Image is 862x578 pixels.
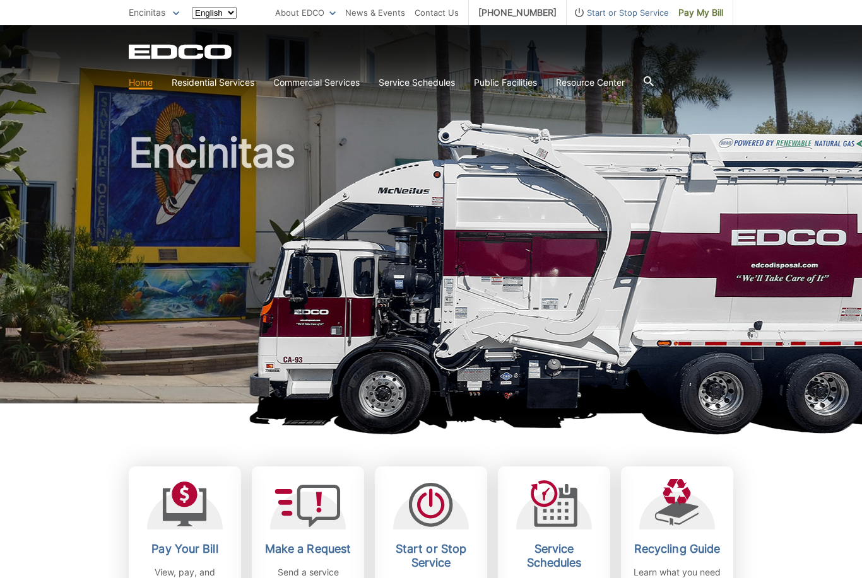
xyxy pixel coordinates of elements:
[129,132,733,409] h1: Encinitas
[556,76,625,90] a: Resource Center
[474,76,537,90] a: Public Facilities
[275,6,336,20] a: About EDCO
[273,76,360,90] a: Commercial Services
[129,76,153,90] a: Home
[129,7,165,18] span: Encinitas
[138,542,232,556] h2: Pay Your Bill
[384,542,478,570] h2: Start or Stop Service
[345,6,405,20] a: News & Events
[630,542,724,556] h2: Recycling Guide
[172,76,254,90] a: Residential Services
[678,6,723,20] span: Pay My Bill
[261,542,355,556] h2: Make a Request
[129,44,233,59] a: EDCD logo. Return to the homepage.
[192,7,237,19] select: Select a language
[507,542,601,570] h2: Service Schedules
[379,76,455,90] a: Service Schedules
[415,6,459,20] a: Contact Us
